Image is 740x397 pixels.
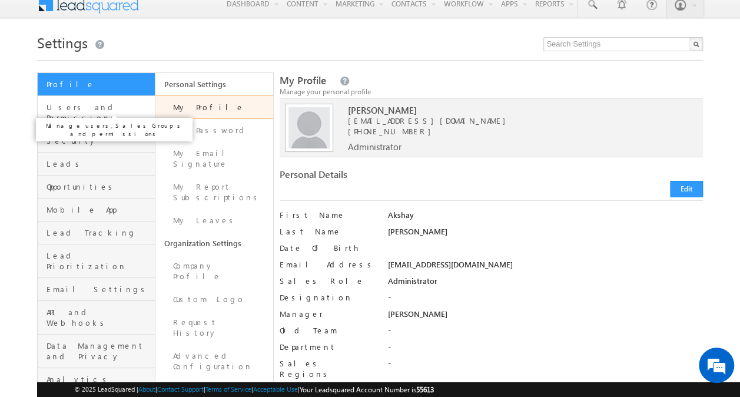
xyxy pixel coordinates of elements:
[388,309,703,325] div: [PERSON_NAME]
[348,115,687,126] span: [EMAIL_ADDRESS][DOMAIN_NAME]
[280,358,377,379] label: Sales Regions
[300,385,434,394] span: Your Leadsquared Account Number is
[47,181,152,192] span: Opportunities
[38,244,155,278] a: Lead Prioritization
[388,292,703,309] div: -
[253,385,298,393] a: Acceptable Use
[138,385,155,393] a: About
[41,121,188,138] p: Manage users, Sales Groups and permissions
[155,95,273,119] a: My Profile
[388,210,703,226] div: Akshay
[47,204,152,215] span: Mobile App
[157,385,204,393] a: Contact Support
[47,307,152,328] span: API and Webhooks
[280,210,377,220] label: First Name
[280,74,326,87] span: My Profile
[280,342,377,352] label: Department
[280,292,377,303] label: Designation
[38,278,155,301] a: Email Settings
[155,288,273,311] a: Custom Logo
[155,345,273,378] a: Advanced Configuration
[280,276,377,286] label: Sales Role
[280,309,377,319] label: Manager
[155,209,273,232] a: My Leaves
[74,384,434,395] span: © 2025 LeadSquared | | | | |
[47,374,152,385] span: Analytics
[38,301,155,335] a: API and Webhooks
[155,142,273,176] a: My Email Signature
[388,276,703,292] div: Administrator
[280,226,377,237] label: Last Name
[155,254,273,288] a: Company Profile
[280,259,377,270] label: Email Address
[47,102,152,123] span: Users and Permissions
[38,73,155,96] a: Profile
[280,87,704,97] div: Manage your personal profile
[38,368,155,391] a: Analytics
[47,227,152,238] span: Lead Tracking
[388,342,703,358] div: -
[47,158,152,169] span: Leads
[37,33,88,52] span: Settings
[47,250,152,272] span: Lead Prioritization
[38,221,155,244] a: Lead Tracking
[205,385,251,393] a: Terms of Service
[348,126,437,136] span: [PHONE_NUMBER]
[280,169,486,186] div: Personal Details
[47,340,152,362] span: Data Management and Privacy
[543,37,703,51] input: Search Settings
[388,259,703,276] div: [EMAIL_ADDRESS][DOMAIN_NAME]
[38,198,155,221] a: Mobile App
[348,141,401,152] span: Administrator
[670,181,703,197] button: Edit
[388,226,703,243] div: [PERSON_NAME]
[155,232,273,254] a: Organization Settings
[38,96,155,130] a: Users and Permissions
[38,153,155,176] a: Leads
[155,176,273,209] a: My Report Subscriptions
[47,284,152,295] span: Email Settings
[280,325,377,336] label: Old Team
[47,79,152,90] span: Profile
[416,385,434,394] span: 55613
[155,119,273,142] a: My Password
[38,335,155,368] a: Data Management and Privacy
[388,325,703,342] div: -
[388,358,703,375] div: -
[280,243,377,253] label: Date Of Birth
[155,311,273,345] a: Request History
[38,176,155,198] a: Opportunities
[155,73,273,95] a: Personal Settings
[348,105,687,115] span: [PERSON_NAME]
